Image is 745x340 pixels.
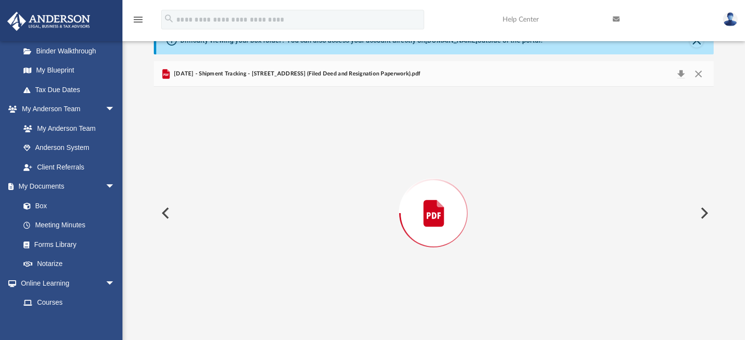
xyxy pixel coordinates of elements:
[132,14,144,25] i: menu
[690,67,707,81] button: Close
[7,99,125,119] a: My Anderson Teamarrow_drop_down
[105,99,125,120] span: arrow_drop_down
[673,67,690,81] button: Download
[693,199,714,227] button: Next File
[154,61,714,340] div: Preview
[14,235,120,254] a: Forms Library
[164,13,174,24] i: search
[105,273,125,293] span: arrow_drop_down
[4,12,93,31] img: Anderson Advisors Platinum Portal
[7,273,125,293] a: Online Learningarrow_drop_down
[105,177,125,197] span: arrow_drop_down
[723,12,738,26] img: User Pic
[14,196,120,216] a: Box
[14,80,130,99] a: Tax Due Dates
[14,119,120,138] a: My Anderson Team
[14,254,125,274] a: Notarize
[14,138,125,158] a: Anderson System
[132,19,144,25] a: menu
[14,216,125,235] a: Meeting Minutes
[14,157,125,177] a: Client Referrals
[154,199,175,227] button: Previous File
[14,293,125,313] a: Courses
[172,70,420,78] span: [DATE] - Shipment Tracking - [STREET_ADDRESS] (Filed Deed and Resignation Paperwork).pdf
[14,61,125,80] a: My Blueprint
[14,41,130,61] a: Binder Walkthrough
[7,177,125,196] a: My Documentsarrow_drop_down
